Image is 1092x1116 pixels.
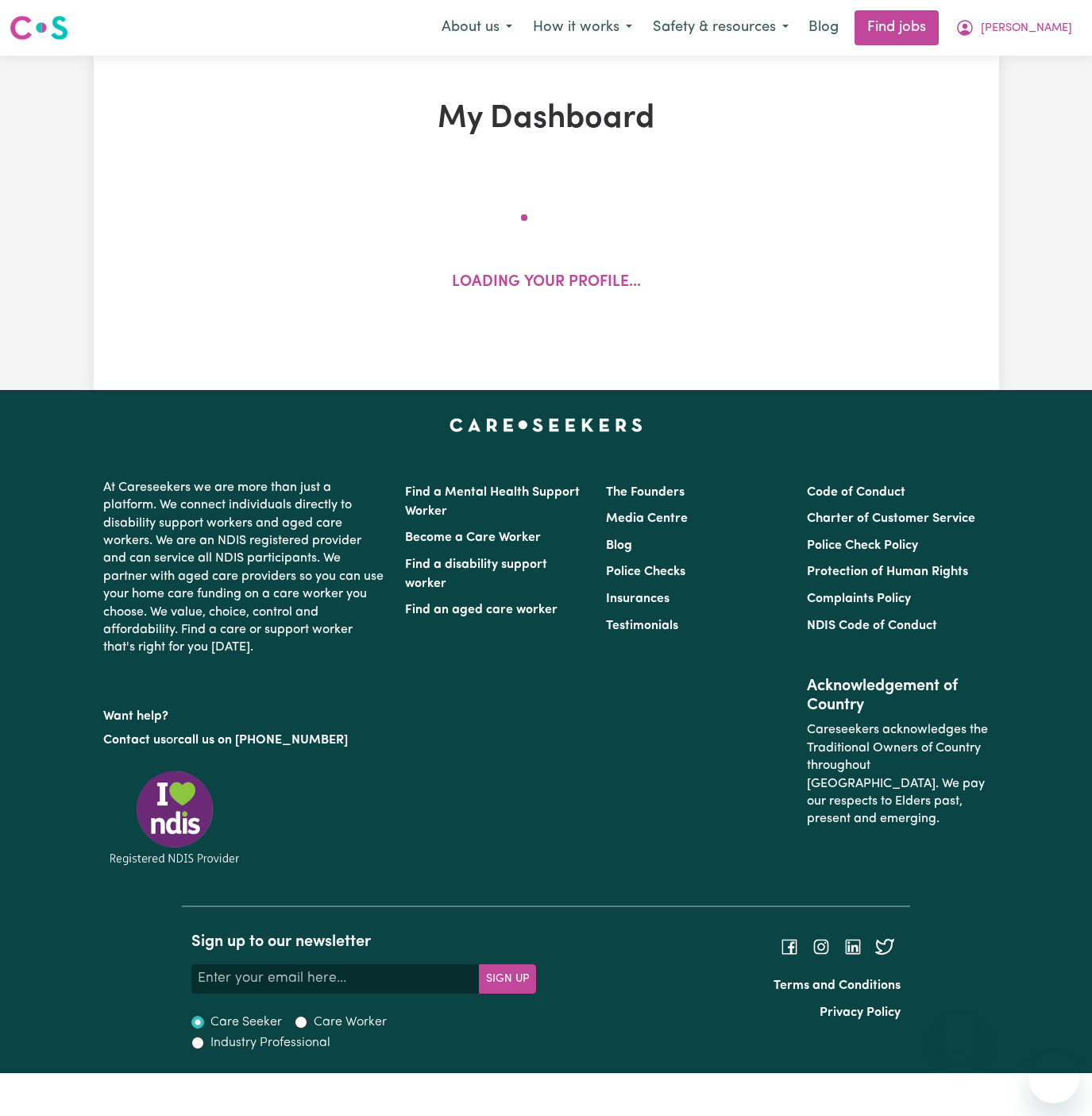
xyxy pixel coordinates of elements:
[103,734,166,747] a: Contact us
[314,1013,387,1032] label: Care Worker
[606,539,632,552] a: Blog
[405,486,580,518] a: Find a Mental Health Support Worker
[254,100,839,138] h1: My Dashboard
[103,701,386,725] p: Want help?
[10,14,68,42] img: Careseekers logo
[405,604,558,616] a: Find an aged care worker
[943,1014,975,1046] iframe: Close message
[431,11,523,44] button: About us
[642,11,799,44] button: Safety & resources
[807,512,975,525] a: Charter of Customer Service
[191,964,480,993] input: Enter your email here...
[807,593,911,605] a: Complaints Policy
[450,419,642,431] a: Careseekers home page
[606,486,685,499] a: The Founders
[606,593,669,605] a: Insurances
[606,566,685,578] a: Police Checks
[452,272,641,295] p: Loading your profile...
[103,725,386,755] p: or
[210,1033,330,1052] label: Industry Professional
[405,558,547,590] a: Find a disability support worker
[843,940,862,952] a: Follow Careseekers on LinkedIn
[799,10,848,45] a: Blog
[1028,1052,1079,1103] iframe: Button to launch messaging window
[945,11,1082,44] button: My Account
[807,620,937,632] a: NDIS Code of Conduct
[606,512,688,525] a: Media Centre
[479,964,536,993] button: Subscribe
[405,531,541,544] a: Become a Care Worker
[210,1013,282,1032] label: Care Seeker
[523,11,642,44] button: How it works
[855,10,939,45] a: Find jobs
[807,677,989,715] h2: Acknowledgement of Country
[178,734,348,747] a: call us on [PHONE_NUMBER]
[807,715,989,834] p: Careseekers acknowledges the Traditional Owners of Country throughout [GEOGRAPHIC_DATA]. We pay o...
[807,566,968,578] a: Protection of Human Rights
[774,979,901,992] a: Terms and Conditions
[812,940,831,952] a: Follow Careseekers on Instagram
[10,10,68,46] a: Careseekers logo
[981,20,1072,37] span: [PERSON_NAME]
[807,539,918,552] a: Police Check Policy
[807,486,905,499] a: Code of Conduct
[820,1006,901,1019] a: Privacy Policy
[191,933,536,952] h2: Sign up to our newsletter
[606,620,678,632] a: Testimonials
[103,768,246,867] img: Registered NDIS provider
[780,940,799,952] a: Follow Careseekers on Facebook
[103,473,386,663] p: At Careseekers we are more than just a platform. We connect individuals directly to disability su...
[875,940,894,952] a: Follow Careseekers on Twitter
